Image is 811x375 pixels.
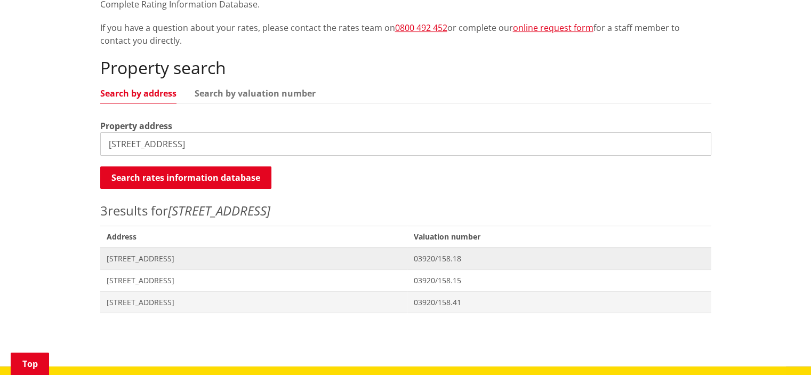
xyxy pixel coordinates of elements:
a: [STREET_ADDRESS] 03920/158.18 [100,248,711,269]
a: 0800 492 452 [395,22,447,34]
span: Address [100,226,408,248]
a: Search by valuation number [195,89,316,98]
em: [STREET_ADDRESS] [168,202,270,219]
span: 3 [100,202,108,219]
a: Search by address [100,89,176,98]
span: Valuation number [407,226,711,248]
span: [STREET_ADDRESS] [107,275,402,286]
span: [STREET_ADDRESS] [107,297,402,308]
p: If you have a question about your rates, please contact the rates team on or complete our for a s... [100,21,711,47]
a: online request form [513,22,593,34]
h2: Property search [100,58,711,78]
p: results for [100,201,711,220]
span: [STREET_ADDRESS] [107,253,402,264]
input: e.g. Duke Street NGARUAWAHIA [100,132,711,156]
span: 03920/158.41 [414,297,704,308]
iframe: Messenger Launcher [762,330,800,369]
a: [STREET_ADDRESS] 03920/158.15 [100,269,711,291]
span: 03920/158.15 [414,275,704,286]
a: [STREET_ADDRESS] 03920/158.41 [100,291,711,313]
button: Search rates information database [100,166,271,189]
a: Top [11,353,49,375]
span: 03920/158.18 [414,253,704,264]
label: Property address [100,119,172,132]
